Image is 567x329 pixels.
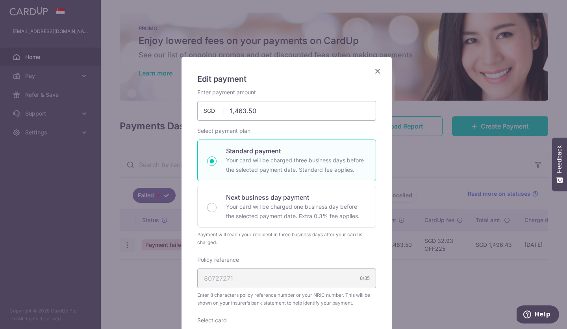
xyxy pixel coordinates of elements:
[226,202,366,221] p: Your card will be charged one business day before the selected payment date. Extra 0.3% fee applies.
[197,316,227,324] label: Select card
[197,73,376,85] h5: Edit payment
[373,66,382,76] button: Close
[197,88,256,96] label: Enter payment amount
[197,127,250,135] label: Select payment plan
[556,145,563,173] span: Feedback
[517,305,559,325] iframe: Opens a widget where you can find more information
[197,101,376,121] input: 0.00
[226,156,366,175] p: Your card will be charged three business days before the selected payment date. Standard fee appl...
[360,274,370,282] div: 8/35
[197,291,376,307] span: Enter 8 characters policy reference number or your NRIC number. This will be shown on your insure...
[226,193,366,202] p: Next business day payment
[204,107,224,115] span: SGD
[226,146,366,156] p: Standard payment
[197,256,239,264] label: Policy reference
[552,138,567,191] button: Feedback - Show survey
[197,231,376,246] div: Payment will reach your recipient in three business days after your card is charged.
